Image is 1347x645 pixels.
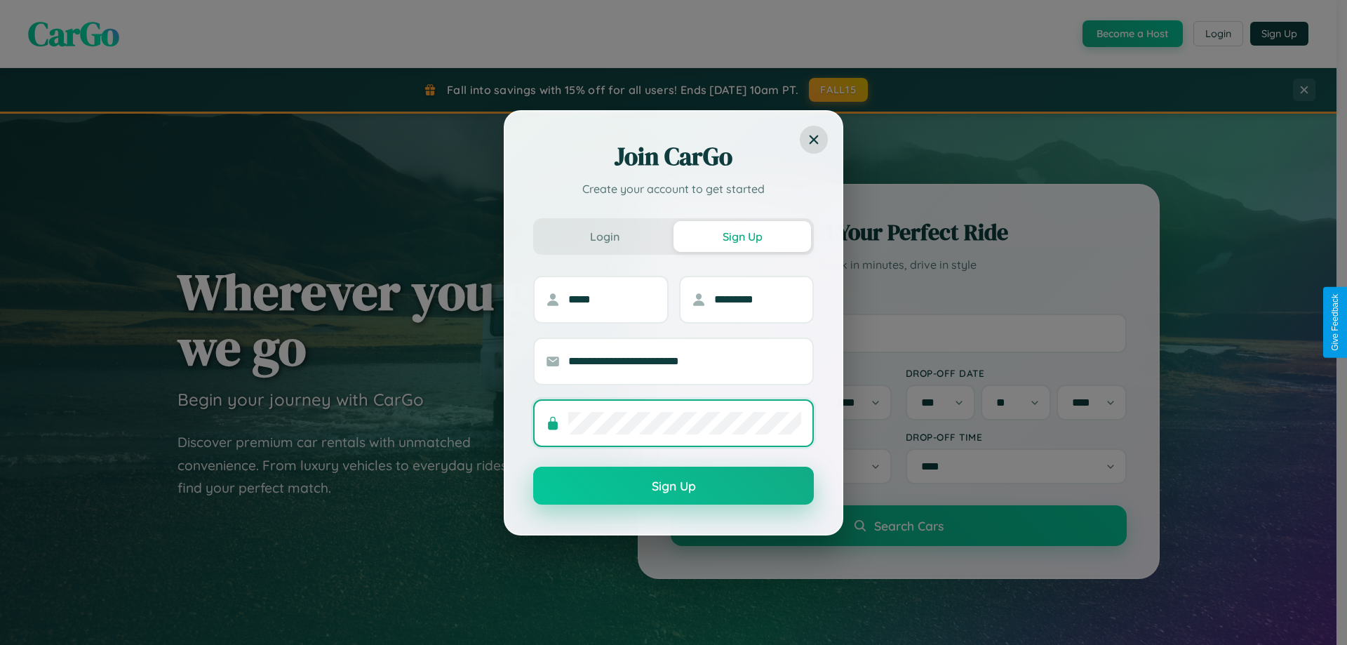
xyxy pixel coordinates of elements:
h2: Join CarGo [533,140,814,173]
p: Create your account to get started [533,180,814,197]
button: Sign Up [533,467,814,505]
div: Give Feedback [1330,294,1340,351]
button: Login [536,221,673,252]
button: Sign Up [673,221,811,252]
